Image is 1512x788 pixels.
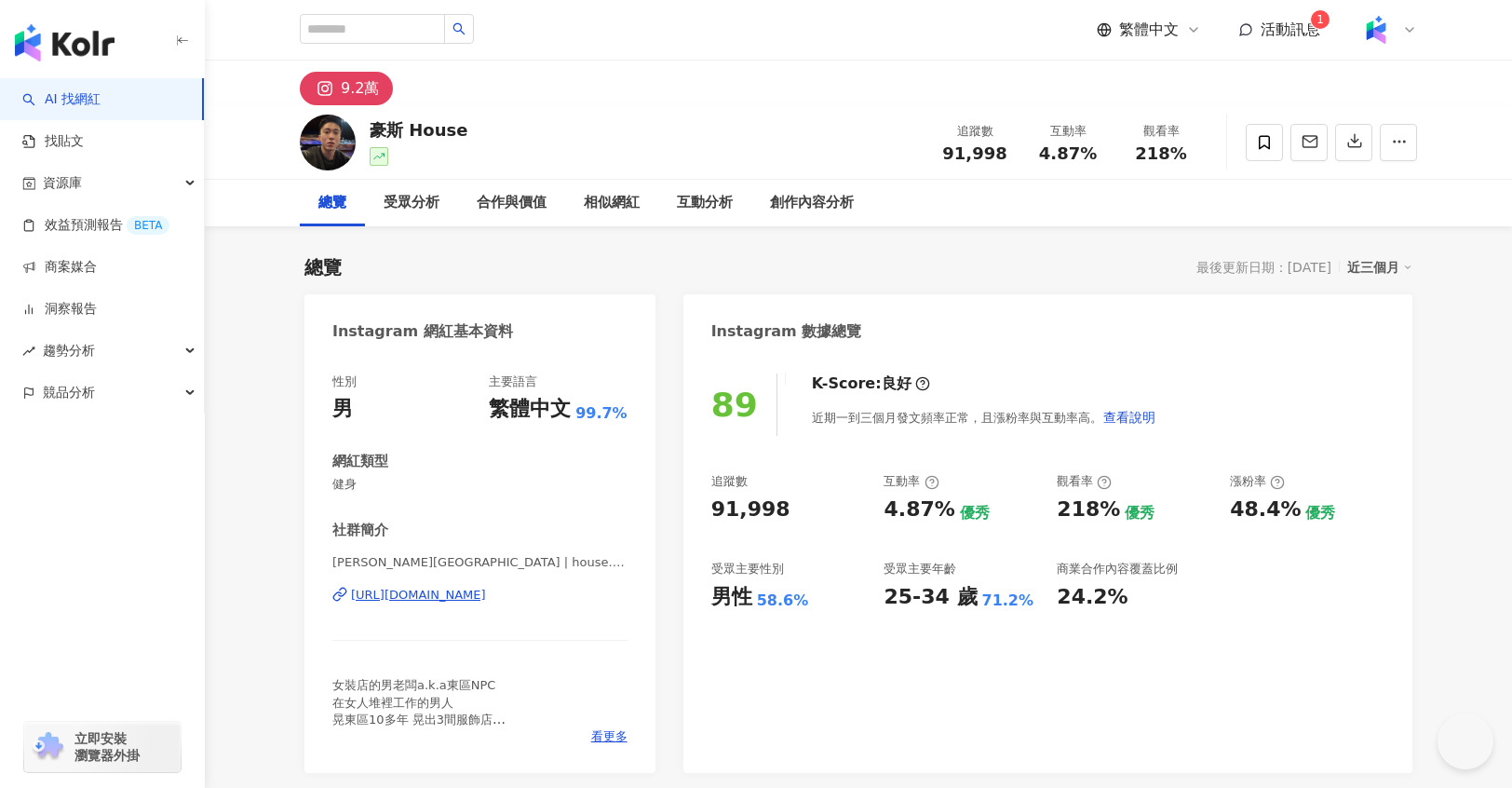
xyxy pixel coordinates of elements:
[939,122,1010,141] div: 追蹤數
[30,732,66,762] img: chrome extension
[1316,13,1324,26] span: 1
[332,452,388,471] div: 網紅類型
[1057,496,1120,524] div: 218%
[332,321,513,342] div: Instagram 網紅基本資料
[22,300,97,319] a: 洞察報告
[1358,12,1394,48] img: Kolr%20app%20icon%20%281%29.png
[300,115,356,170] img: KOL Avatar
[1057,583,1127,612] div: 24.2%
[1125,503,1154,523] div: 優秀
[1230,496,1301,524] div: 48.4%
[43,162,82,204] span: 資源庫
[332,374,357,390] div: 性別
[711,583,752,612] div: 男性
[370,118,467,142] div: 豪斯 House
[884,496,954,524] div: 4.87%
[1261,20,1320,38] span: 活動訊息
[711,321,862,342] div: Instagram 數據總覽
[1057,473,1112,490] div: 觀看率
[22,258,97,277] a: 商案媒合
[960,503,990,523] div: 優秀
[332,521,388,540] div: 社群簡介
[1438,713,1493,769] iframe: Help Scout Beacon - Open
[882,374,911,394] div: 良好
[757,591,809,611] div: 58.6%
[43,372,95,414] span: 競品分析
[22,345,35,358] span: rise
[304,254,342,280] div: 總覽
[711,473,748,490] div: 追蹤數
[884,473,938,490] div: 互動率
[332,678,604,777] span: 女裝店的男老闆a.k.a東區NPC 在女人堆裡工作的男人 晃東區10多年 晃出3間服飾店 合作邀約：[EMAIL_ADDRESS][DOMAIN_NAME] @[DOMAIN_NAME] Dir...
[1057,561,1178,577] div: 商業合作內容覆蓋比例
[711,561,784,577] div: 受眾主要性別
[43,330,95,372] span: 趨勢分析
[584,192,640,214] div: 相似網紅
[1126,122,1196,141] div: 觀看率
[1033,122,1103,141] div: 互動率
[1196,260,1331,275] div: 最後更新日期：[DATE]
[1103,410,1155,425] span: 查看說明
[489,395,571,424] div: 繁體中文
[332,554,628,571] span: [PERSON_NAME][GEOGRAPHIC_DATA] | house.7934
[591,728,628,745] span: 看更多
[575,403,628,424] span: 99.7%
[15,24,115,61] img: logo
[884,583,977,612] div: 25-34 歲
[332,395,353,424] div: 男
[1102,399,1156,436] button: 查看說明
[332,587,628,604] a: [URL][DOMAIN_NAME]
[22,132,84,151] a: 找貼文
[812,374,930,394] div: K-Score :
[1347,255,1412,279] div: 近三個月
[711,386,758,424] div: 89
[489,374,537,390] div: 主要語言
[982,591,1034,611] div: 71.2%
[677,192,733,214] div: 互動分析
[1135,144,1187,163] span: 218%
[1039,144,1097,163] span: 4.87%
[1311,10,1330,29] sup: 1
[1305,503,1335,523] div: 優秀
[477,192,547,214] div: 合作與價值
[812,399,1156,436] div: 近期一到三個月發文頻率正常，且漲粉率與互動率高。
[452,22,466,35] span: search
[318,192,346,214] div: 總覽
[332,476,628,493] span: 健身
[942,143,1006,163] span: 91,998
[24,722,181,772] a: chrome extension立即安裝 瀏覽器外掛
[884,561,956,577] div: 受眾主要年齡
[384,192,439,214] div: 受眾分析
[1119,20,1179,40] span: 繁體中文
[711,496,790,524] div: 91,998
[22,90,101,109] a: searchAI 找網紅
[300,72,393,105] button: 9.2萬
[341,75,379,102] div: 9.2萬
[770,192,854,214] div: 創作內容分析
[74,730,140,764] span: 立即安裝 瀏覽器外掛
[1230,473,1285,490] div: 漲粉率
[351,587,486,604] div: [URL][DOMAIN_NAME]
[22,216,169,235] a: 效益預測報告BETA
